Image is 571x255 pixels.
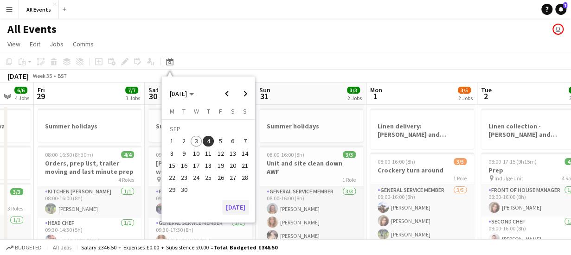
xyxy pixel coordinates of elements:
[259,122,363,130] h3: Summer holidays
[214,135,226,147] button: 05-09-2025
[239,148,250,159] span: 14
[179,136,190,147] span: 2
[167,160,178,171] span: 15
[147,91,159,102] span: 30
[370,86,382,94] span: Mon
[214,159,226,172] button: 19-09-2025
[243,107,247,115] span: S
[14,87,27,94] span: 6/6
[207,107,210,115] span: T
[227,172,238,183] span: 27
[31,72,54,79] span: Week 35
[58,72,67,79] div: BST
[125,87,138,94] span: 7/7
[267,151,304,158] span: 08:00-16:00 (8h)
[38,159,141,176] h3: Orders, prep list, trailer moving and last minute prep
[7,205,23,212] span: 3 Roles
[38,122,141,130] h3: Summer holidays
[481,86,492,94] span: Tue
[38,218,141,249] app-card-role: Head Chef1/109:30-14:30 (5h)[PERSON_NAME]
[166,85,198,102] button: Choose month and year
[555,4,566,15] a: 7
[178,159,190,172] button: 16-09-2025
[370,122,474,139] h3: Linen delivery: [PERSON_NAME] and [PERSON_NAME]
[378,158,415,165] span: 08:00-16:00 (8h)
[202,135,214,147] button: 04-09-2025
[453,175,467,182] span: 1 Role
[73,40,94,48] span: Comms
[370,166,474,174] h3: Crockery turn around
[259,86,270,94] span: Sun
[7,40,20,48] span: View
[148,159,252,176] h3: [PERSON_NAME] Golden wedding lunch x 51 [GEOGRAPHIC_DATA]
[50,40,64,48] span: Jobs
[4,38,24,50] a: View
[179,185,190,196] span: 30
[179,172,190,183] span: 23
[19,0,59,19] button: All Events
[191,136,202,147] span: 3
[227,147,239,159] button: 13-09-2025
[182,107,186,115] span: T
[347,95,362,102] div: 2 Jobs
[167,172,178,183] span: 22
[239,160,250,171] span: 21
[239,172,251,184] button: 28-09-2025
[148,218,252,249] app-card-role: General service member1/109:30-17:30 (8h)[PERSON_NAME]
[156,151,193,158] span: 09:30-17:30 (8h)
[38,108,141,142] app-job-card: Summer holidays
[38,86,45,94] span: Fri
[191,172,202,183] span: 24
[227,148,238,159] span: 13
[179,160,190,171] span: 16
[148,186,252,218] app-card-role: Front of House Manager1/109:30-17:30 (8h)[PERSON_NAME]
[36,91,45,102] span: 29
[167,148,178,159] span: 8
[202,159,214,172] button: 18-09-2025
[259,186,363,245] app-card-role: General service member3/308:00-16:00 (8h)[PERSON_NAME][PERSON_NAME][PERSON_NAME]
[239,135,251,147] button: 07-09-2025
[26,38,44,50] a: Edit
[148,108,252,142] div: Summer holidays
[342,176,356,183] span: 1 Role
[167,136,178,147] span: 1
[7,71,29,81] div: [DATE]
[219,107,222,115] span: F
[215,160,226,171] span: 19
[239,159,251,172] button: 21-09-2025
[166,135,178,147] button: 01-09-2025
[15,244,42,251] span: Budgeted
[203,172,214,183] span: 25
[231,107,235,115] span: S
[178,147,190,159] button: 09-09-2025
[190,135,202,147] button: 03-09-2025
[370,108,474,149] app-job-card: Linen delivery: [PERSON_NAME] and [PERSON_NAME]
[178,172,190,184] button: 23-09-2025
[81,244,277,251] div: Salary £346.50 + Expenses £0.00 + Subsistence £0.00 =
[259,108,363,142] app-job-card: Summer holidays
[203,148,214,159] span: 11
[191,148,202,159] span: 10
[369,91,382,102] span: 1
[178,135,190,147] button: 02-09-2025
[190,147,202,159] button: 10-09-2025
[347,87,360,94] span: 3/3
[178,184,190,196] button: 30-09-2025
[166,123,251,135] td: SEP
[494,175,523,182] span: Indulge unit
[480,91,492,102] span: 2
[51,244,73,251] span: All jobs
[236,84,255,103] button: Next month
[458,95,473,102] div: 2 Jobs
[202,172,214,184] button: 25-09-2025
[30,40,40,48] span: Edit
[488,158,537,165] span: 08:00-17:15 (9h15m)
[203,136,214,147] span: 4
[179,148,190,159] span: 9
[169,107,174,115] span: M
[203,160,214,171] span: 18
[227,160,238,171] span: 20
[215,148,226,159] span: 12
